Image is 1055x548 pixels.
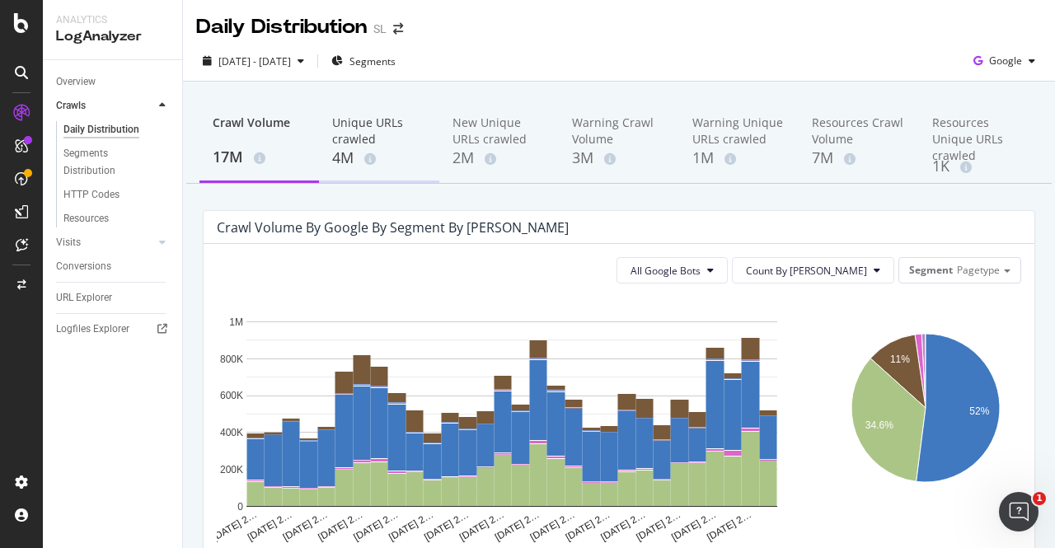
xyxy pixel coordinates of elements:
text: 600K [220,391,243,402]
div: 1M [692,148,785,169]
div: Visits [56,234,81,251]
text: 200K [220,464,243,475]
div: 4M [332,148,425,169]
text: 800K [220,354,243,365]
div: Resources Unique URLs crawled [932,115,1025,156]
button: Google [967,48,1042,74]
text: 52% [969,406,989,418]
div: 17M [213,147,306,168]
div: 3M [572,148,665,169]
a: Daily Distribution [63,121,171,138]
div: 2M [452,148,546,169]
div: Segments Distribution [63,145,155,180]
span: Count By Day [746,264,867,278]
text: 11% [890,354,910,365]
div: URL Explorer [56,289,112,307]
div: Logfiles Explorer [56,321,129,338]
button: All Google Bots [617,257,728,283]
div: 1K [932,156,1025,177]
span: Segments [349,54,396,68]
div: Conversions [56,258,111,275]
text: 1M [229,316,243,328]
button: [DATE] - [DATE] [196,48,311,74]
div: Overview [56,73,96,91]
div: Unique URLs crawled [332,115,425,148]
div: LogAnalyzer [56,27,169,46]
div: Warning Crawl Volume [572,115,665,148]
div: Crawls [56,97,86,115]
text: 400K [220,427,243,438]
div: Warning Unique URLs crawled [692,115,785,148]
iframe: Intercom live chat [999,492,1039,532]
button: Count By [PERSON_NAME] [732,257,894,283]
span: All Google Bots [631,264,701,278]
a: Conversions [56,258,171,275]
a: URL Explorer [56,289,171,307]
button: Segments [325,48,402,74]
a: HTTP Codes [63,186,171,204]
span: Segment [909,263,953,277]
div: Daily Distribution [63,121,139,138]
div: New Unique URLs crawled [452,115,546,148]
a: Logfiles Explorer [56,321,171,338]
div: Analytics [56,13,169,27]
span: Pagetype [957,263,1000,277]
div: Crawl Volume by google by Segment by [PERSON_NAME] [217,219,569,236]
text: 34.6% [865,419,893,431]
div: SL [373,21,387,37]
a: Crawls [56,97,154,115]
div: Resources [63,210,109,227]
span: [DATE] - [DATE] [218,54,291,68]
svg: A chart. [832,297,1018,544]
div: HTTP Codes [63,186,120,204]
text: 0 [237,501,243,513]
div: Daily Distribution [196,13,367,41]
svg: A chart. [217,297,807,544]
a: Resources [63,210,171,227]
div: 7M [812,148,905,169]
div: arrow-right-arrow-left [393,23,403,35]
a: Segments Distribution [63,145,171,180]
span: Google [989,54,1022,68]
a: Overview [56,73,171,91]
span: 1 [1033,492,1046,505]
div: Resources Crawl Volume [812,115,905,148]
div: Crawl Volume [213,115,306,146]
a: Visits [56,234,154,251]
